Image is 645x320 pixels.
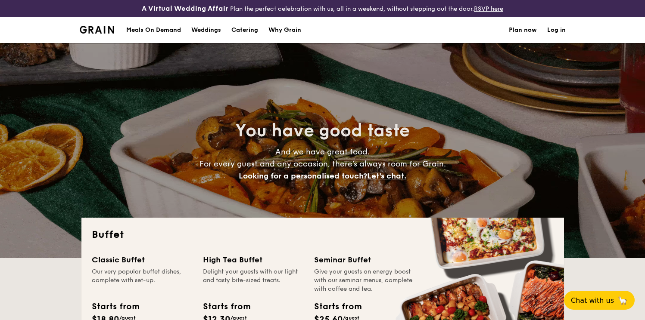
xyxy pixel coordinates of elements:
[92,300,139,313] div: Starts from
[239,171,367,181] span: Looking for a personalised touch?
[186,17,226,43] a: Weddings
[80,26,115,34] a: Logotype
[199,147,446,181] span: And we have great food. For every guest and any occasion, there’s always room for Grain.
[314,268,415,293] div: Give your guests an energy boost with our seminar menus, complete with coffee and tea.
[231,17,258,43] h1: Catering
[235,120,410,141] span: You have good taste
[92,228,554,242] h2: Buffet
[80,26,115,34] img: Grain
[108,3,538,14] div: Plan the perfect celebration with us, all in a weekend, without stepping out the door.
[92,254,193,266] div: Classic Buffet
[564,291,635,310] button: Chat with us🦙
[268,17,301,43] div: Why Grain
[126,17,181,43] div: Meals On Demand
[617,295,628,305] span: 🦙
[571,296,614,305] span: Chat with us
[314,254,415,266] div: Seminar Buffet
[509,17,537,43] a: Plan now
[203,300,250,313] div: Starts from
[203,254,304,266] div: High Tea Buffet
[263,17,306,43] a: Why Grain
[92,268,193,293] div: Our very popular buffet dishes, complete with set-up.
[474,5,503,12] a: RSVP here
[547,17,566,43] a: Log in
[142,3,228,14] h4: A Virtual Wedding Affair
[121,17,186,43] a: Meals On Demand
[203,268,304,293] div: Delight your guests with our light and tasty bite-sized treats.
[226,17,263,43] a: Catering
[314,300,361,313] div: Starts from
[191,17,221,43] div: Weddings
[367,171,406,181] span: Let's chat.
